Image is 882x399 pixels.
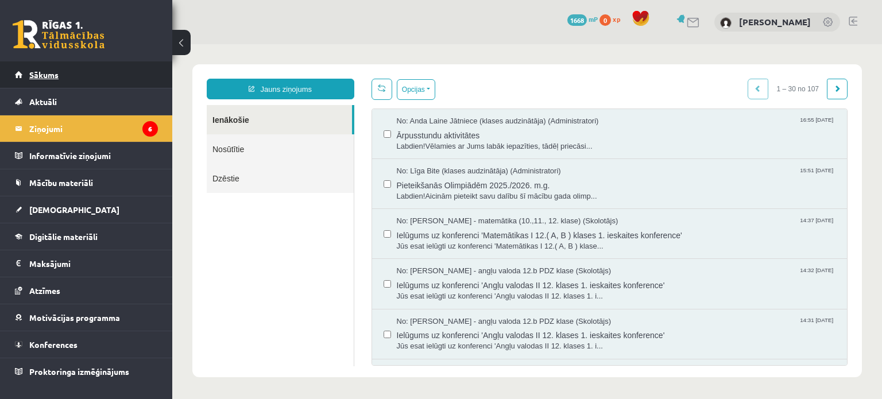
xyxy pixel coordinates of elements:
span: Jūs esat ielūgti uz konferenci 'Angļu valodas II 12. klases 1. i... [225,247,664,258]
a: No: [PERSON_NAME] - matemātika (10.,11., 12. klase) (Skolotājs) 14:37 [DATE] Ielūgums uz konferen... [225,172,664,207]
span: Ielūgums uz konferenci 'Angļu valodas II 12. klases 1. ieskaites konference' [225,233,664,247]
a: [DEMOGRAPHIC_DATA] [15,196,158,223]
span: Jūs esat ielūgti uz konferenci 'Angļu valodas II 12. klases 1. i... [225,297,664,308]
span: Sākums [29,69,59,80]
span: xp [613,14,620,24]
span: 14:31 [DATE] [625,272,663,281]
a: No: [PERSON_NAME] - angļu valoda 12.b PDZ klase (Skolotājs) 14:32 [DATE] Ielūgums uz konferenci '... [225,222,664,257]
legend: Ziņojumi [29,115,158,142]
a: No: Anda Laine Jātniece (klases audzinātāja) (Administratori) 16:55 [DATE] Ārpusstundu aktivitāte... [225,72,664,107]
span: 1668 [567,14,587,26]
span: Proktoringa izmēģinājums [29,366,129,377]
a: No: Līga Bite (klases audzinātāja) (Administratori) 15:51 [DATE] Pieteikšanās Olimpiādēm 2025./20... [225,122,664,157]
span: Digitālie materiāli [29,231,98,242]
span: 14:37 [DATE] [625,172,663,180]
a: Nosūtītie [34,90,181,119]
a: No: [PERSON_NAME] - angļu valoda 12.b PDZ klase (Skolotājs) 14:31 [DATE] Ielūgums uz konferenci '... [225,272,664,308]
a: Maksājumi [15,250,158,277]
a: Dzēstie [34,119,181,149]
span: Mācību materiāli [29,177,93,188]
a: Informatīvie ziņojumi [15,142,158,169]
a: Ienākošie [34,61,180,90]
a: [PERSON_NAME] [739,16,811,28]
span: Ielūgums uz konferenci 'Angļu valodas II 12. klases 1. ieskaites konference' [225,282,664,297]
span: Labdien!Aicinām pieteikt savu dalību šī mācību gada olimp... [225,147,664,158]
i: 6 [142,121,158,137]
span: No: [PERSON_NAME] - angļu valoda 12.b PDZ klase (Skolotājs) [225,272,439,283]
img: Rasa Daņiļeviča [720,17,732,29]
span: Jūs esat ielūgti uz konferenci 'Matemātikas I 12.( A, B ) klase... [225,197,664,208]
a: Aktuāli [15,88,158,115]
a: Atzīmes [15,277,158,304]
a: 1668 mP [567,14,598,24]
span: No: Anda Laine Jātniece (klases audzinātāja) (Administratori) [225,72,427,83]
span: 16:55 [DATE] [625,72,663,80]
a: Konferences [15,331,158,358]
span: No: [PERSON_NAME] - angļu valoda 12.b PDZ klase (Skolotājs) [225,222,439,233]
button: Opcijas [225,35,263,56]
a: Rīgas 1. Tālmācības vidusskola [13,20,105,49]
a: Jauns ziņojums [34,34,182,55]
span: No: Līga Bite (klases audzinātāja) (Administratori) [225,122,389,133]
a: Sākums [15,61,158,88]
span: Pieteikšanās Olimpiādēm 2025./2026. m.g. [225,133,664,147]
span: Ielūgums uz konferenci 'Matemātikas I 12.( A, B ) klases 1. ieskaites konference' [225,183,664,197]
span: 0 [599,14,611,26]
span: No: [PERSON_NAME] - matemātika (10.,11., 12. klase) (Skolotājs) [225,172,446,183]
span: Ārpusstundu aktivitātes [225,83,664,97]
a: Ziņojumi6 [15,115,158,142]
a: Motivācijas programma [15,304,158,331]
span: 1 – 30 no 107 [596,34,655,55]
a: Digitālie materiāli [15,223,158,250]
span: [DEMOGRAPHIC_DATA] [29,204,119,215]
span: 15:51 [DATE] [625,122,663,130]
span: Atzīmes [29,285,60,296]
span: mP [589,14,598,24]
span: Motivācijas programma [29,312,120,323]
span: Aktuāli [29,96,57,107]
span: Labdien!Vēlamies ar Jums labāk iepazīties, tādēļ priecāsi... [225,97,664,108]
a: Mācību materiāli [15,169,158,196]
span: 14:32 [DATE] [625,222,663,230]
a: Proktoringa izmēģinājums [15,358,158,385]
a: 0 xp [599,14,626,24]
span: Konferences [29,339,78,350]
legend: Maksājumi [29,250,158,277]
legend: Informatīvie ziņojumi [29,142,158,169]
